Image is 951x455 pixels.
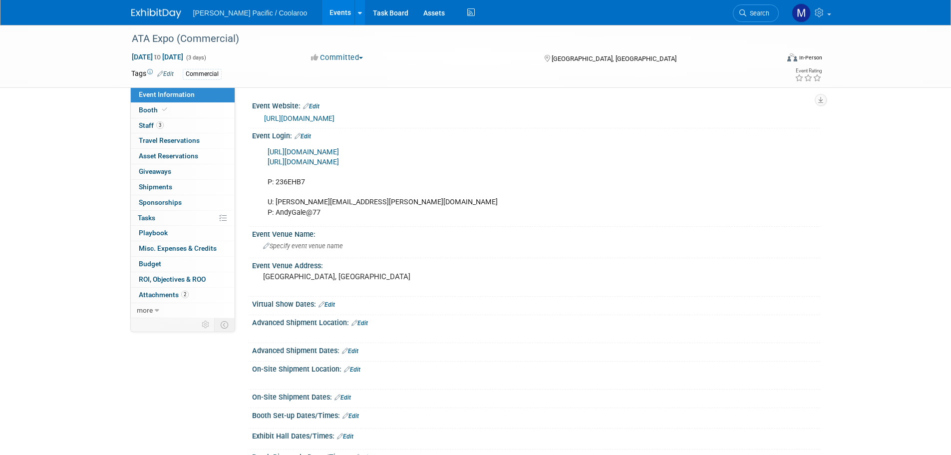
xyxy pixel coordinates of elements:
span: Search [746,9,769,17]
img: ExhibitDay [131,8,181,18]
div: Commercial [183,69,222,79]
i: Booth reservation complete [162,107,167,112]
a: Edit [303,103,319,110]
div: Event Venue Address: [252,258,820,271]
td: Tags [131,68,174,80]
a: Edit [342,348,358,355]
a: Asset Reservations [131,149,235,164]
a: Booth [131,103,235,118]
td: Toggle Event Tabs [214,318,235,331]
span: Tasks [138,214,155,222]
div: On-Site Shipment Location: [252,362,820,375]
a: Shipments [131,180,235,195]
span: Asset Reservations [139,152,198,160]
a: Edit [334,394,351,401]
span: Booth [139,106,169,114]
span: [PERSON_NAME] Pacific / Coolaroo [193,9,308,17]
span: Budget [139,260,161,268]
span: [DATE] [DATE] [131,52,184,61]
span: [GEOGRAPHIC_DATA], [GEOGRAPHIC_DATA] [552,55,676,62]
a: ROI, Objectives & ROO [131,272,235,287]
span: Attachments [139,291,189,299]
a: [URL][DOMAIN_NAME] [268,158,339,166]
div: Event Rating [795,68,822,73]
div: Event Venue Name: [252,227,820,239]
a: Edit [351,320,368,327]
td: Personalize Event Tab Strip [197,318,215,331]
span: to [153,53,162,61]
span: Sponsorships [139,198,182,206]
div: ATA Expo (Commercial) [128,30,764,48]
span: Giveaways [139,167,171,175]
div: On-Site Shipment Dates: [252,390,820,403]
a: [URL][DOMAIN_NAME] [264,114,334,122]
div: Virtual Show Dates: [252,297,820,310]
a: Edit [337,433,353,440]
a: Edit [344,366,360,373]
div: Event Login: [252,128,820,141]
div: Exhibit Hall Dates/Times: [252,429,820,442]
span: 3 [156,121,164,129]
a: Travel Reservations [131,133,235,148]
img: Format-Inperson.png [787,53,797,61]
span: Playbook [139,229,168,237]
a: Sponsorships [131,195,235,210]
a: [URL][DOMAIN_NAME] [268,148,339,156]
span: Shipments [139,183,172,191]
a: Event Information [131,87,235,102]
a: Misc. Expenses & Credits [131,241,235,256]
div: Event Format [720,52,823,67]
a: Tasks [131,211,235,226]
a: Attachments2 [131,288,235,303]
span: Staff [139,121,164,129]
span: more [137,306,153,314]
a: Playbook [131,226,235,241]
div: Advanced Shipment Location: [252,315,820,328]
a: more [131,303,235,318]
pre: [GEOGRAPHIC_DATA], [GEOGRAPHIC_DATA] [263,272,478,281]
a: Edit [318,301,335,308]
div: Advanced Shipment Dates: [252,343,820,356]
img: Marianne Siercke [792,3,811,22]
span: Event Information [139,90,195,98]
div: Event Website: [252,98,820,111]
a: Edit [295,133,311,140]
a: Staff3 [131,118,235,133]
a: Giveaways [131,164,235,179]
div: P: 236EHB7 U: [PERSON_NAME][EMAIL_ADDRESS][PERSON_NAME][DOMAIN_NAME] P: AndyGale@77 [261,142,710,223]
span: ROI, Objectives & ROO [139,275,206,283]
button: Committed [308,52,367,63]
span: Misc. Expenses & Credits [139,244,217,252]
span: (3 days) [185,54,206,61]
a: Edit [342,413,359,420]
a: Search [733,4,779,22]
a: Budget [131,257,235,272]
div: In-Person [799,54,822,61]
span: 2 [181,291,189,298]
a: Edit [157,70,174,77]
span: Specify event venue name [263,242,343,250]
span: Travel Reservations [139,136,200,144]
div: Booth Set-up Dates/Times: [252,408,820,421]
